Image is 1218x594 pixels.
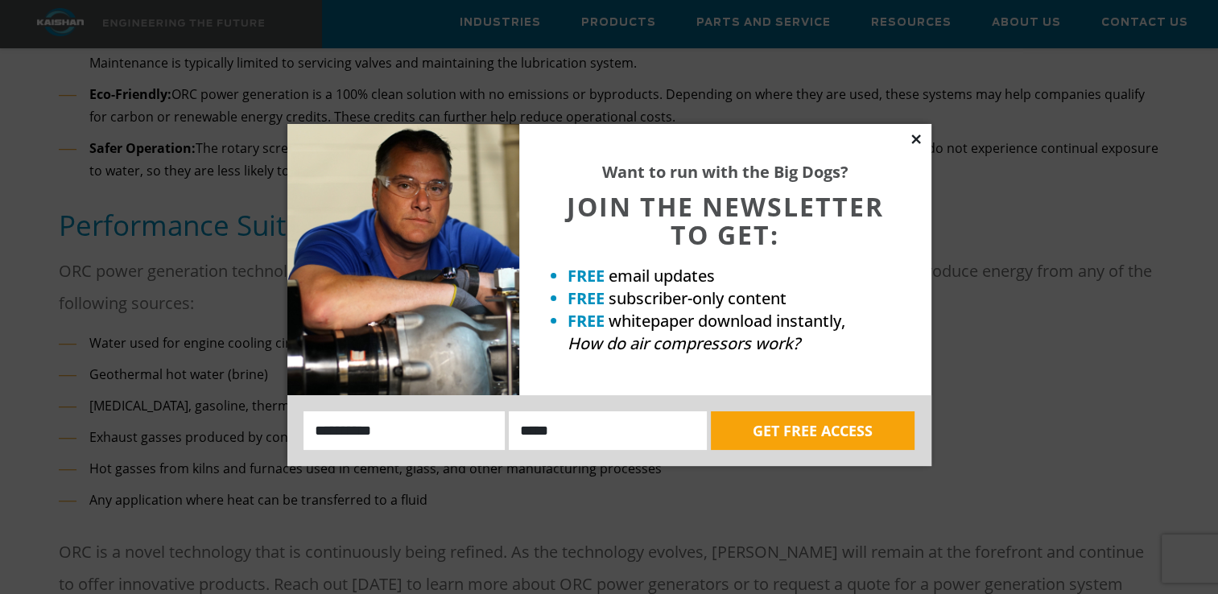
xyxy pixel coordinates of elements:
[568,287,605,309] strong: FREE
[568,332,800,354] em: How do air compressors work?
[711,411,915,450] button: GET FREE ACCESS
[609,310,845,332] span: whitepaper download instantly,
[609,287,787,309] span: subscriber-only content
[568,265,605,287] strong: FREE
[567,189,884,252] span: JOIN THE NEWSLETTER TO GET:
[303,411,506,450] input: Name:
[568,310,605,332] strong: FREE
[909,132,923,146] button: Close
[609,265,715,287] span: email updates
[602,161,848,183] strong: Want to run with the Big Dogs?
[509,411,707,450] input: Email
